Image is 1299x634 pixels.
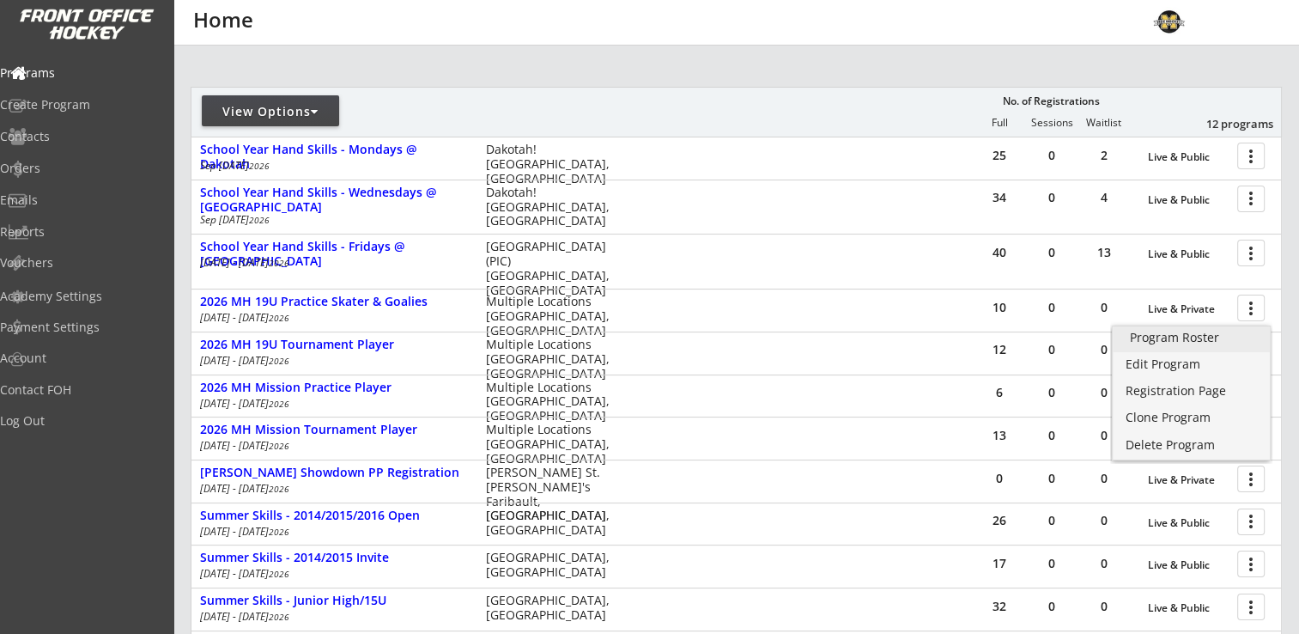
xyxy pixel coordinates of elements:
[1078,192,1130,204] div: 4
[200,594,468,608] div: Summer Skills - Junior High/15U
[1078,149,1130,162] div: 2
[200,399,463,409] div: [DATE] - [DATE]
[200,441,463,451] div: [DATE] - [DATE]
[1183,116,1272,131] div: 12 programs
[974,302,1025,314] div: 10
[1026,149,1077,162] div: 0
[249,214,270,226] em: 2026
[1026,430,1077,442] div: 0
[1148,517,1229,529] div: Live & Public
[1026,192,1077,204] div: 0
[200,569,463,579] div: [DATE] - [DATE]
[974,387,1025,399] div: 6
[1077,117,1129,129] div: Waitlist
[200,295,468,309] div: 2026 MH 19U Practice Skater & Goalies
[1026,344,1077,356] div: 0
[486,186,621,229] div: Dakotah! [GEOGRAPHIC_DATA], [GEOGRAPHIC_DATA]
[1237,551,1265,577] button: more_vert
[974,515,1025,527] div: 26
[200,509,468,523] div: Summer Skills - 2014/2015/2016 Open
[269,312,289,324] em: 2026
[1078,515,1130,527] div: 0
[1078,247,1130,259] div: 13
[1237,186,1265,212] button: more_vert
[1113,380,1270,405] a: Registration Page
[1148,248,1229,260] div: Live & Public
[1148,474,1229,486] div: Live & Private
[269,355,289,367] em: 2026
[486,295,621,338] div: Multiple Locations [GEOGRAPHIC_DATA], [GEOGRAPHIC_DATA]
[1113,353,1270,379] a: Edit Program
[269,398,289,410] em: 2026
[200,423,468,437] div: 2026 MH Mission Tournament Player
[974,344,1025,356] div: 12
[1237,594,1265,620] button: more_vert
[200,313,463,323] div: [DATE] - [DATE]
[1148,602,1229,614] div: Live & Public
[269,611,289,623] em: 2026
[486,551,621,580] div: [GEOGRAPHIC_DATA], [GEOGRAPHIC_DATA]
[998,95,1104,107] div: No. of Registrations
[200,356,463,366] div: [DATE] - [DATE]
[486,466,621,523] div: [PERSON_NAME] St. [PERSON_NAME]'s Faribault, [GEOGRAPHIC_DATA]
[249,160,270,172] em: 2026
[200,215,463,225] div: Sep [DATE]
[1078,344,1130,356] div: 0
[1078,558,1130,570] div: 0
[1148,194,1229,206] div: Live & Public
[974,600,1025,613] div: 32
[1078,600,1130,613] div: 0
[202,103,339,120] div: View Options
[1026,247,1077,259] div: 0
[1026,515,1077,527] div: 0
[1148,559,1229,571] div: Live & Public
[1148,151,1229,163] div: Live & Public
[486,338,621,381] div: Multiple Locations [GEOGRAPHIC_DATA], [GEOGRAPHIC_DATA]
[1026,600,1077,613] div: 0
[1148,303,1229,315] div: Live & Private
[1113,326,1270,352] a: Program Roster
[1237,466,1265,492] button: more_vert
[1237,295,1265,321] button: more_vert
[1078,430,1130,442] div: 0
[200,161,463,171] div: Sep [DATE]
[1126,411,1257,424] div: Clone Program
[200,186,468,215] div: School Year Hand Skills - Wednesdays @ [GEOGRAPHIC_DATA]
[269,257,289,269] em: 2026
[200,551,468,565] div: Summer Skills - 2014/2015 Invite
[974,558,1025,570] div: 17
[1078,302,1130,314] div: 0
[974,192,1025,204] div: 34
[200,612,463,622] div: [DATE] - [DATE]
[269,568,289,580] em: 2026
[200,484,463,494] div: [DATE] - [DATE]
[269,483,289,495] em: 2026
[486,509,621,538] div: [GEOGRAPHIC_DATA], [GEOGRAPHIC_DATA]
[1237,509,1265,535] button: more_vert
[974,247,1025,259] div: 40
[200,527,463,537] div: [DATE] - [DATE]
[1237,143,1265,169] button: more_vert
[200,338,468,352] div: 2026 MH 19U Tournament Player
[1026,302,1077,314] div: 0
[486,143,621,186] div: Dakotah! [GEOGRAPHIC_DATA], [GEOGRAPHIC_DATA]
[486,594,621,623] div: [GEOGRAPHIC_DATA], [GEOGRAPHIC_DATA]
[1078,472,1130,485] div: 0
[1026,117,1077,129] div: Sessions
[974,117,1025,129] div: Full
[1126,385,1257,397] div: Registration Page
[486,423,621,466] div: Multiple Locations [GEOGRAPHIC_DATA], [GEOGRAPHIC_DATA]
[1126,439,1257,451] div: Delete Program
[200,240,468,269] div: School Year Hand Skills - Fridays @ [GEOGRAPHIC_DATA]
[200,258,463,268] div: [DATE] - [DATE]
[1026,472,1077,485] div: 0
[1026,558,1077,570] div: 0
[1126,358,1257,370] div: Edit Program
[974,472,1025,485] div: 0
[200,381,468,395] div: 2026 MH Mission Practice Player
[200,143,468,172] div: School Year Hand Skills - Mondays @ Dakotah
[1078,387,1130,399] div: 0
[974,149,1025,162] div: 25
[1237,240,1265,266] button: more_vert
[486,240,621,297] div: [GEOGRAPHIC_DATA] (PIC) [GEOGRAPHIC_DATA], [GEOGRAPHIC_DATA]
